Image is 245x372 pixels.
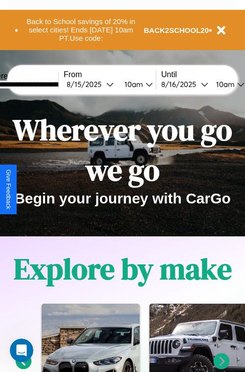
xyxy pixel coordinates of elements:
[18,15,144,45] button: Back to School savings of 20% in select cities! Ends [DATE] 10am PT.Use code:
[144,26,209,34] b: BACK2SCHOOL20
[10,339,33,362] iframe: Intercom live chat
[14,249,232,289] h1: Explore by make
[64,70,156,79] label: From
[117,79,156,89] button: 10am
[211,80,237,89] div: 10am
[64,79,117,89] button: 8/15/2025
[67,80,106,89] div: 8 / 15 / 2025
[120,80,146,89] div: 10am
[5,170,12,209] div: Give Feedback
[161,80,201,89] div: 8 / 16 / 2025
